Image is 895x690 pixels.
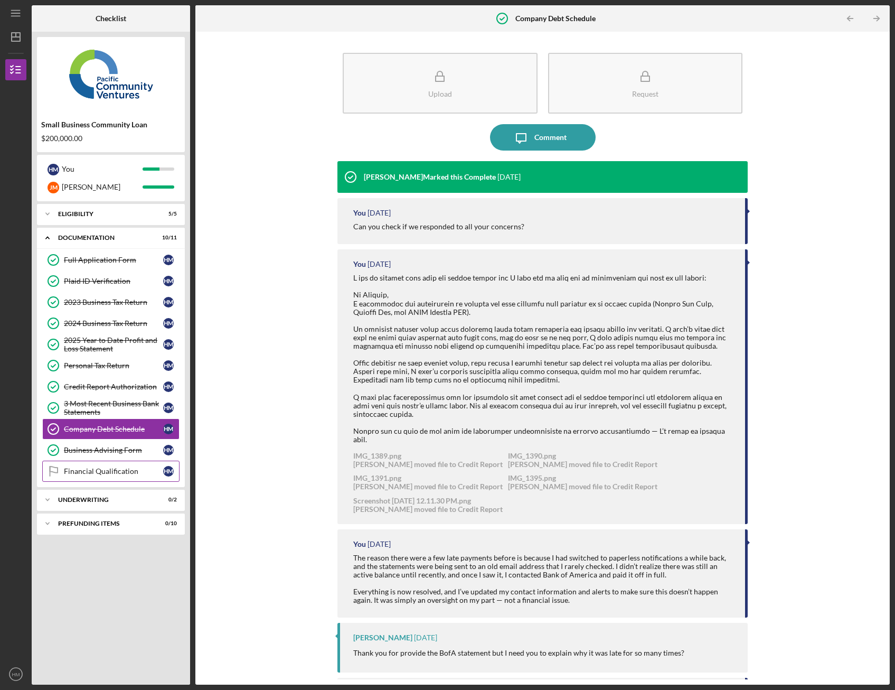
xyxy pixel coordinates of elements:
div: IMG_1390.png [508,452,657,460]
a: Full Application FormHM [42,249,180,271]
div: Business Advising Form [64,446,163,454]
div: H M [163,403,174,413]
div: 3 Most Recent Business Bank Statements [64,399,163,416]
div: You [353,260,366,268]
a: 3 Most Recent Business Bank StatementsHM [42,397,180,418]
div: IMG_1389.png [353,452,503,460]
div: L ips do sitamet cons adip eli seddoe tempor inc U labo etd ma aliq eni ad minimveniam qui nost e... [353,274,734,444]
b: Checklist [96,14,126,23]
div: [PERSON_NAME] Marked this Complete [364,173,496,181]
div: You [62,160,143,178]
div: Plaid ID Verification [64,277,163,285]
div: [PERSON_NAME] moved file to Credit Report [508,460,657,469]
div: $200,000.00 [41,134,181,143]
time: 2025-10-10 22:15 [497,173,521,181]
div: 2025 Year to Date Profit and Loss Statement [64,336,163,353]
div: [PERSON_NAME] moved file to Credit Report [353,482,503,491]
div: Company Debt Schedule [64,425,163,433]
text: HM [12,672,20,677]
div: Request [632,90,658,98]
a: 2023 Business Tax ReturnHM [42,292,180,313]
button: HM [5,664,26,685]
div: Personal Tax Return [64,361,163,370]
div: H M [163,424,174,434]
div: Full Application Form [64,256,163,264]
div: 2024 Business Tax Return [64,319,163,328]
div: H M [163,255,174,265]
div: You [353,209,366,217]
div: 2023 Business Tax Return [64,298,163,306]
div: [PERSON_NAME] [62,178,143,196]
div: H M [163,276,174,286]
div: Financial Qualification [64,467,163,475]
button: Comment [490,124,596,151]
div: 0 / 2 [158,497,177,503]
time: 2025-10-10 20:19 [368,260,391,268]
time: 2025-10-10 20:28 [368,209,391,217]
div: Underwriting [58,497,150,503]
img: Product logo [37,42,185,106]
a: Business Advising FormHM [42,440,180,461]
div: [PERSON_NAME] moved file to Credit Report [508,482,657,491]
button: Request [548,53,743,114]
a: Financial QualificationHM [42,461,180,482]
button: Upload [343,53,538,114]
div: H M [48,164,59,175]
div: [PERSON_NAME] moved file to Credit Report [353,505,503,514]
div: Prefunding Items [58,520,150,527]
div: 5 / 5 [158,211,177,217]
div: IMG_1391.png [353,474,503,482]
a: Company Debt ScheduleHM [42,418,180,440]
div: Eligibility [58,211,150,217]
div: The reason there were a few late payments before is because I had switched to paperless notificat... [353,554,734,605]
div: Screenshot [DATE] 12.11.30 PM.png [353,497,503,505]
div: H M [163,360,174,371]
b: Company Debt Schedule [515,14,596,23]
div: H M [163,445,174,455]
div: 10 / 11 [158,235,177,241]
div: H M [163,381,174,392]
a: 2024 Business Tax ReturnHM [42,313,180,334]
p: Thank you for provide the BofA statement but I need you to explain why it was late for so many ti... [353,647,684,659]
div: H M [163,466,174,477]
div: You [353,540,366,548]
div: J M [48,182,59,193]
a: Credit Report AuthorizationHM [42,376,180,397]
div: 0 / 10 [158,520,177,527]
div: H M [163,318,174,329]
div: Documentation [58,235,150,241]
div: Credit Report Authorization [64,383,163,391]
div: IMG_1395.png [508,474,657,482]
div: [PERSON_NAME] moved file to Credit Report [353,460,503,469]
time: 2025-10-10 19:31 [368,540,391,548]
div: Comment [534,124,567,151]
div: Upload [428,90,452,98]
time: 2025-10-10 18:51 [414,633,437,642]
a: Personal Tax ReturnHM [42,355,180,376]
a: 2025 Year to Date Profit and Loss StatementHM [42,334,180,355]
div: H M [163,339,174,350]
div: Small Business Community Loan [41,120,181,129]
div: H M [163,297,174,307]
div: [PERSON_NAME] [353,633,412,642]
a: Plaid ID VerificationHM [42,271,180,292]
div: Can you check if we responded to all your concerns? [353,222,524,231]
